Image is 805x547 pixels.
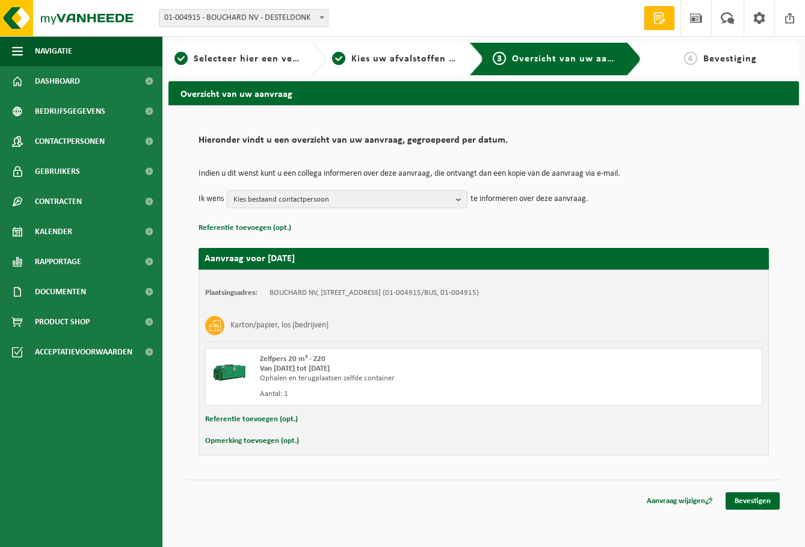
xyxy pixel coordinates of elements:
[159,9,328,27] span: 01-004915 - BOUCHARD NV - DESTELDONK
[212,354,248,391] img: HK-XZ-20-GN-00.png
[168,81,799,105] h2: Overzicht van uw aanvraag
[35,156,80,187] span: Gebruikers
[35,96,105,126] span: Bedrijfsgegevens
[35,277,86,307] span: Documenten
[35,307,90,337] span: Product Shop
[233,191,451,209] span: Kies bestaand contactpersoon
[174,52,188,65] span: 1
[199,170,769,178] p: Indien u dit wenst kunt u een collega informeren over deze aanvraag, die ontvangt dan een kopie v...
[260,355,325,363] span: Zelfpers 20 m³ - Z20
[199,135,769,152] h2: Hieronder vindt u een overzicht van uw aanvraag, gegroepeerd per datum.
[35,126,105,156] span: Contactpersonen
[726,492,780,510] a: Bevestigen
[351,54,517,64] span: Kies uw afvalstoffen en recipiënten
[260,365,330,372] strong: Van [DATE] tot [DATE]
[205,412,298,427] button: Referentie toevoegen (opt.)
[199,220,291,236] button: Referentie toevoegen (opt.)
[35,36,72,66] span: Navigatie
[470,190,588,208] p: te informeren over deze aanvraag.
[35,66,80,96] span: Dashboard
[205,289,258,297] strong: Plaatsingsadres:
[227,190,467,208] button: Kies bestaand contactpersoon
[35,217,72,247] span: Kalender
[638,492,722,510] a: Aanvraag wijzigen
[332,52,460,66] a: 2Kies uw afvalstoffen en recipiënten
[684,52,697,65] span: 4
[493,52,506,65] span: 3
[199,190,224,208] p: Ik wens
[194,54,324,64] span: Selecteer hier een vestiging
[35,187,82,217] span: Contracten
[703,54,757,64] span: Bevestiging
[35,337,132,367] span: Acceptatievoorwaarden
[35,247,81,277] span: Rapportage
[260,374,532,383] div: Ophalen en terugplaatsen zelfde container
[260,389,532,399] div: Aantal: 1
[174,52,302,66] a: 1Selecteer hier een vestiging
[205,433,299,449] button: Opmerking toevoegen (opt.)
[512,54,639,64] span: Overzicht van uw aanvraag
[205,254,295,264] strong: Aanvraag voor [DATE]
[159,10,328,26] span: 01-004915 - BOUCHARD NV - DESTELDONK
[230,316,328,335] h3: Karton/papier, los (bedrijven)
[332,52,345,65] span: 2
[270,288,479,298] td: BOUCHARD NV, [STREET_ADDRESS] (01-004915/BUS, 01-004915)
